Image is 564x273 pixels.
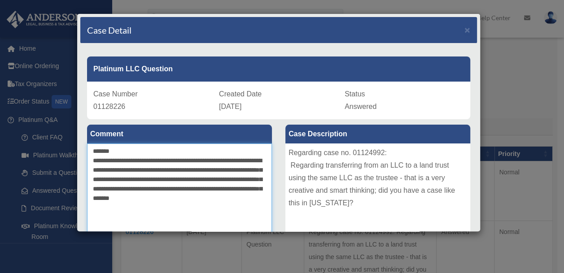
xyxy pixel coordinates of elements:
label: Case Description [285,125,470,143]
div: Platinum LLC Question [87,56,470,82]
span: Answered [345,103,376,110]
label: Comment [87,125,272,143]
span: [DATE] [219,103,241,110]
span: × [464,25,470,35]
span: Case Number [93,90,138,98]
span: Created Date [219,90,262,98]
button: Close [464,25,470,35]
span: 01128226 [93,103,125,110]
h4: Case Detail [87,24,131,36]
span: Status [345,90,365,98]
